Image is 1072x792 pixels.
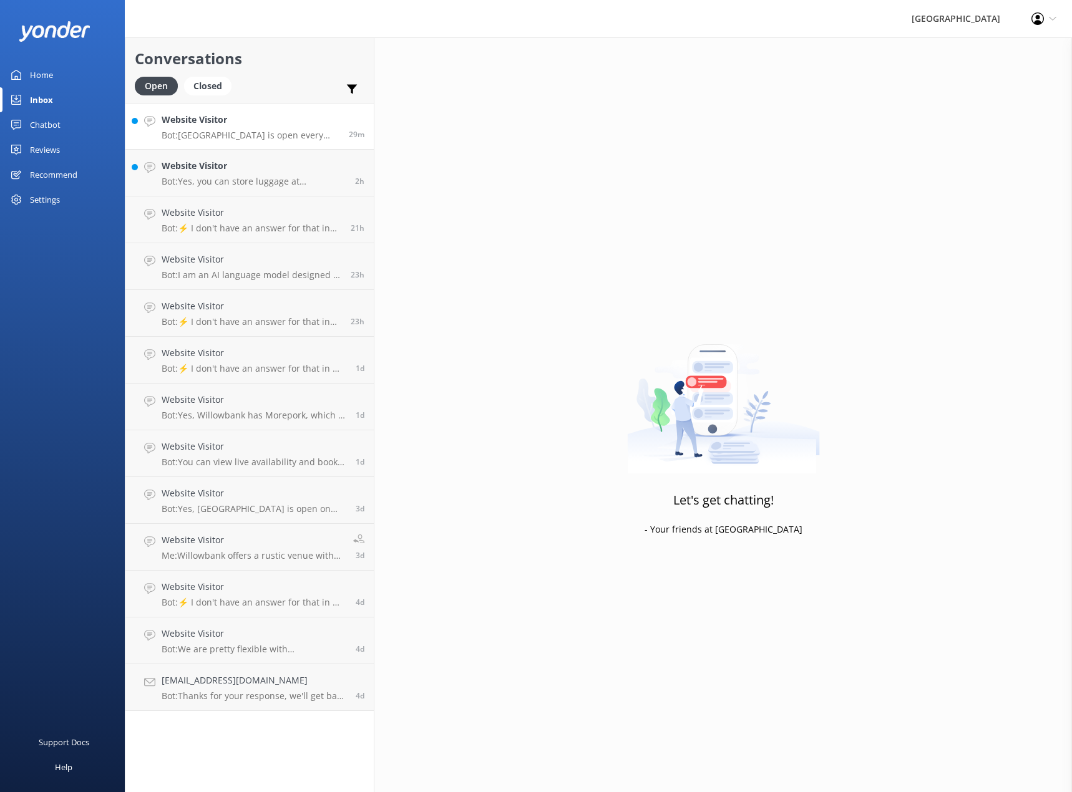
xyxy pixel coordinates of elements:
span: Oct 09 2025 11:39am (UTC +13:00) Pacific/Auckland [356,363,364,374]
div: Closed [184,77,231,95]
span: Oct 08 2025 03:58pm (UTC +13:00) Pacific/Auckland [356,410,364,420]
p: Bot: ⚡ I don't have an answer for that in my knowledge base. Please try and rephrase your questio... [162,316,341,327]
h4: Website Visitor [162,627,346,640]
p: Me: Willowbank offers a rustic venue with the opportunity to combine New Zealand’s wildlife, cult... [162,550,344,561]
h3: Let's get chatting! [673,490,774,510]
a: Website VisitorBot:Yes, Willowbank has Morepork, which is also known as Ruru.1d [125,384,374,430]
span: Oct 09 2025 11:49am (UTC +13:00) Pacific/Auckland [351,269,364,280]
div: Home [30,62,53,87]
img: yonder-white-logo.png [19,21,90,42]
span: Oct 07 2025 10:40am (UTC +13:00) Pacific/Auckland [356,550,364,561]
a: Website VisitorBot:⚡ I don't have an answer for that in my knowledge base. Please try and rephras... [125,571,374,617]
span: Oct 09 2025 02:13pm (UTC +13:00) Pacific/Auckland [351,223,364,233]
a: Website VisitorBot:Yes, you can store luggage at [GEOGRAPHIC_DATA] during your visit. Please enqu... [125,150,374,196]
span: Oct 10 2025 11:15am (UTC +13:00) Pacific/Auckland [349,129,364,140]
span: Oct 07 2025 11:33am (UTC +13:00) Pacific/Auckland [356,503,364,514]
img: artwork of a man stealing a conversation from at giant smartphone [627,318,820,474]
span: Oct 09 2025 11:48am (UTC +13:00) Pacific/Auckland [351,316,364,327]
h4: Website Visitor [162,533,344,547]
h4: Website Visitor [162,346,346,360]
div: Help [55,755,72,780]
p: Bot: ⚡ I don't have an answer for that in my knowledge base. Please try and rephrase your questio... [162,363,346,374]
span: Oct 05 2025 10:10pm (UTC +13:00) Pacific/Auckland [356,690,364,701]
p: Bot: Yes, you can store luggage at [GEOGRAPHIC_DATA] during your visit. Please enquire at the fro... [162,176,346,187]
a: Website VisitorBot:You can view live availability and book your tickets online from [URL][DOMAIN_... [125,430,374,477]
span: Oct 08 2025 03:27pm (UTC +13:00) Pacific/Auckland [356,456,364,467]
p: Bot: [GEOGRAPHIC_DATA] is open every day from 9:30am to 5pm, except on [DATE], when it is closed ... [162,130,339,141]
p: Bot: Thanks for your response, we'll get back to you as soon as we can during opening hours. [162,690,346,702]
div: Reviews [30,137,60,162]
a: Website VisitorBot:⚡ I don't have an answer for that in my knowledge base. Please try and rephras... [125,290,374,337]
p: Bot: ⚡ I don't have an answer for that in my knowledge base. Please try and rephrase your questio... [162,597,346,608]
h4: [EMAIL_ADDRESS][DOMAIN_NAME] [162,674,346,687]
h4: Website Visitor [162,486,346,500]
div: Settings [30,187,60,212]
h4: Website Visitor [162,253,341,266]
p: Bot: ⚡ I don't have an answer for that in my knowledge base. Please try and rephrase your questio... [162,223,341,234]
div: Open [135,77,178,95]
a: Website VisitorBot:⚡ I don't have an answer for that in my knowledge base. Please try and rephras... [125,337,374,384]
span: Oct 06 2025 08:30am (UTC +13:00) Pacific/Auckland [356,644,364,654]
a: Website VisitorMe:Willowbank offers a rustic venue with the opportunity to combine New Zealand’s ... [125,524,374,571]
p: - Your friends at [GEOGRAPHIC_DATA] [645,523,802,536]
div: Inbox [30,87,53,112]
h4: Website Visitor [162,299,341,313]
a: Website VisitorBot:⚡ I don't have an answer for that in my knowledge base. Please try and rephras... [125,196,374,243]
div: Chatbot [30,112,61,137]
p: Bot: We are pretty flexible with cancellations, unless it is for an activity that we have prepare... [162,644,346,655]
h2: Conversations [135,47,364,70]
h4: Website Visitor [162,206,341,220]
h4: Website Visitor [162,113,339,127]
a: Website VisitorBot:I am an AI language model designed to answer your questions based on a knowled... [125,243,374,290]
div: Recommend [30,162,77,187]
h4: Website Visitor [162,393,346,407]
a: Website VisitorBot:[GEOGRAPHIC_DATA] is open every day from 9:30am to 5pm, except on [DATE], when... [125,103,374,150]
span: Oct 06 2025 10:04am (UTC +13:00) Pacific/Auckland [356,597,364,607]
p: Bot: You can view live availability and book your tickets online from [URL][DOMAIN_NAME]. Tickets... [162,456,346,468]
span: Oct 10 2025 09:35am (UTC +13:00) Pacific/Auckland [355,176,364,186]
h4: Website Visitor [162,440,346,453]
p: Bot: I am an AI language model designed to answer your questions based on a knowledge base provid... [162,269,341,281]
p: Bot: Yes, Willowbank has Morepork, which is also known as Ruru. [162,410,346,421]
a: Website VisitorBot:Yes, [GEOGRAPHIC_DATA] is open on Sundays.3d [125,477,374,524]
h4: Website Visitor [162,580,346,594]
a: Closed [184,79,238,92]
a: Open [135,79,184,92]
p: Bot: Yes, [GEOGRAPHIC_DATA] is open on Sundays. [162,503,346,514]
h4: Website Visitor [162,159,346,173]
a: Website VisitorBot:We are pretty flexible with cancellations, unless it is for an activity that w... [125,617,374,664]
div: Support Docs [39,730,89,755]
a: [EMAIL_ADDRESS][DOMAIN_NAME]Bot:Thanks for your response, we'll get back to you as soon as we can... [125,664,374,711]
